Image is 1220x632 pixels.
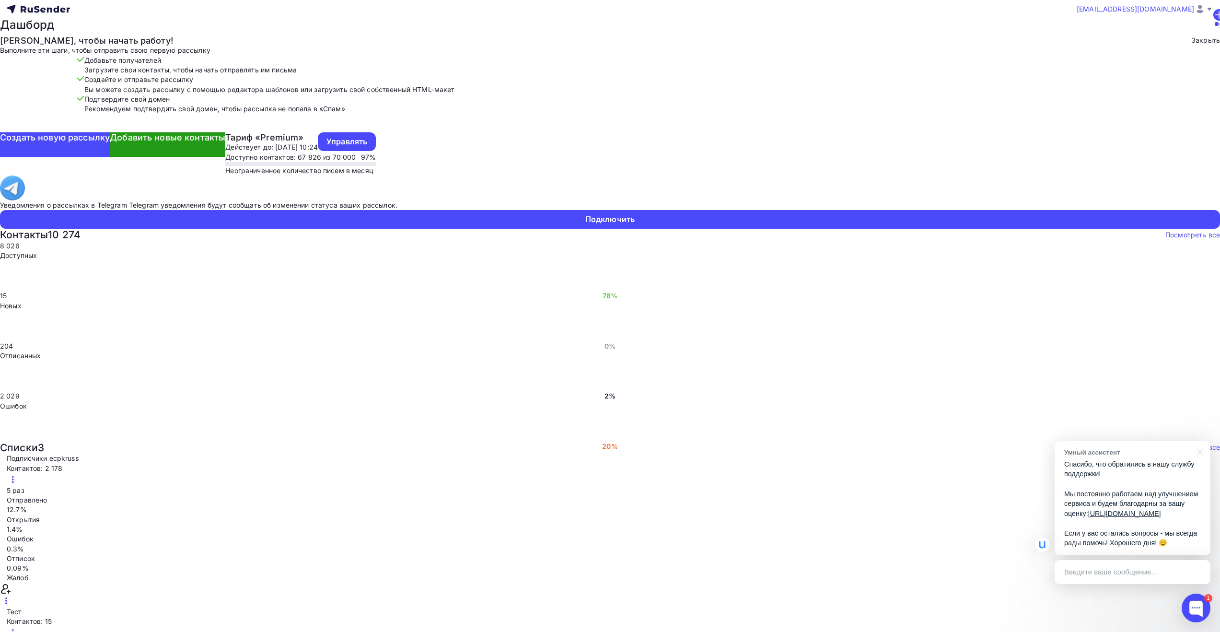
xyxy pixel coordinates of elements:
[326,136,367,147] div: Управлять
[361,152,376,162] div: 97%
[7,608,22,616] a: Тест
[1035,538,1049,552] img: Умный ассистент
[84,75,455,84] div: Создайте и отправьте рассылку
[7,573,1213,583] div: Жалоб
[1064,448,1191,457] div: Умный ассистент
[1077,3,1213,15] a: [EMAIL_ADDRESS][DOMAIN_NAME]
[225,132,318,143] h4: Тариф «Premium»
[7,505,27,514] span: 12.7%
[7,617,1213,626] div: Контактов: 15
[110,132,225,143] h4: Добавить новые контакты
[225,166,376,176] div: Неограниченное количество писем в месяц
[1204,594,1212,602] div: 1
[225,152,356,162] div: Доступно контактов: 67 826 из 70 000
[7,554,1213,563] div: Отписок
[84,65,297,75] div: Загрузите свои контакты, чтобы начать отправлять им письма
[129,201,397,209] span: Telegram уведомления будут сообщать об изменении статуса ваших рассылок.
[48,229,81,241] span: 10 274
[7,564,29,572] span: 0.09%
[38,442,44,454] span: 3
[84,85,455,94] div: Вы можете создать рассылку с помощью редактора шаблонов или загрузить свой собственный HTML-макет
[585,214,635,225] div: Подключить
[7,486,24,494] span: 5 раз
[225,142,318,152] div: Действует до: [DATE] 10:24
[1165,230,1220,240] a: Посмотреть все
[1055,560,1210,584] div: Введите ваше сообщение...
[7,495,1213,505] div: Отправлено
[1191,35,1220,46] div: Закрыть
[7,545,24,553] span: 0.3%
[84,94,345,104] div: Подтвердите свой домен
[84,56,297,65] div: Добавьте получателей
[1077,4,1194,14] span: [EMAIL_ADDRESS][DOMAIN_NAME]
[7,464,1213,473] div: Контактов: 2 178
[602,442,617,450] span: 20%
[7,534,1213,544] div: Ошибок
[7,525,23,533] span: 1.4%
[84,104,345,114] div: Рекомендуем подтвердить свой домен, чтобы рассылка не попала в «Спам»
[7,515,1213,525] div: Открытия
[1088,510,1161,517] a: [URL][DOMAIN_NAME]
[1064,459,1201,548] p: Спасибо, что обратились в нашу службу поддержки! Мы постоянно работаем над улучшением сервиса и б...
[7,454,79,462] a: Подписчики ecpkruss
